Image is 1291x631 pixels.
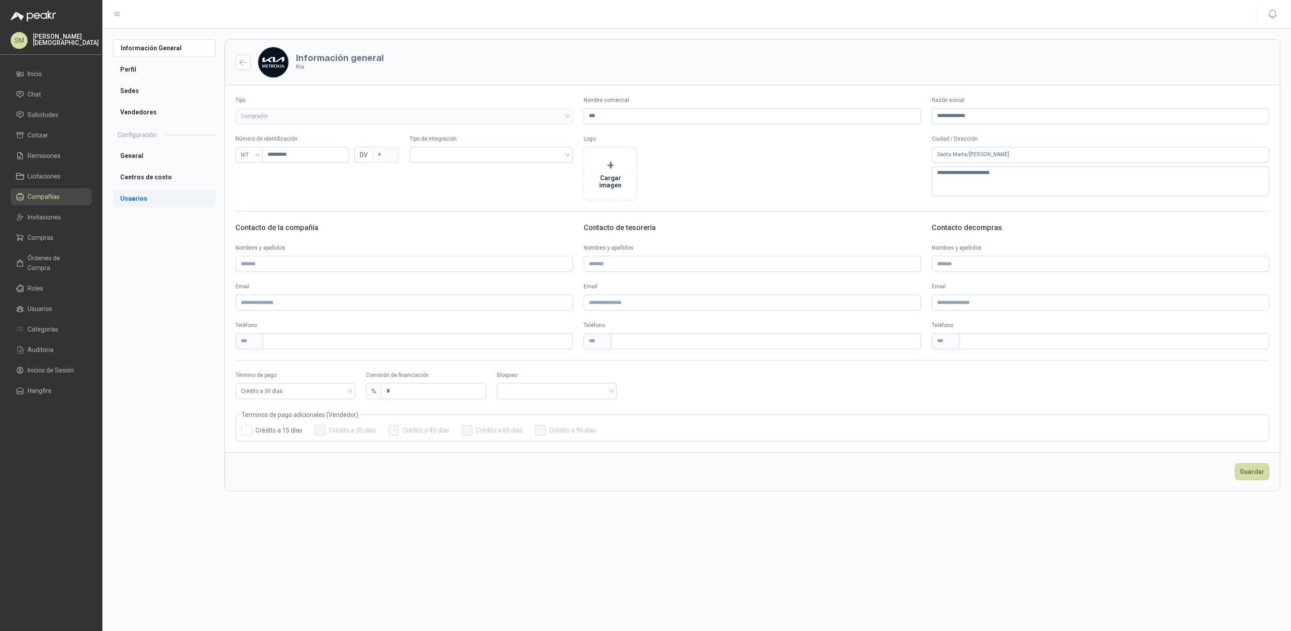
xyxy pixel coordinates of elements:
[584,283,921,291] label: Email
[28,192,60,202] span: Compañías
[932,222,1269,234] h3: Contacto de compras
[366,371,486,380] label: Comisión de financiación
[11,209,92,226] a: Invitaciones
[584,147,637,200] button: +Cargar imagen
[11,106,92,123] a: Solicitudes
[584,222,921,234] h3: Contacto de tesorería
[325,427,379,433] span: Crédito a 30 días
[354,147,373,163] span: DV
[113,61,215,78] a: Perfil
[28,89,41,99] span: Chat
[241,148,258,162] span: NIT
[399,427,453,433] span: Crédito a 45 días
[296,62,384,71] p: Kia
[241,384,350,398] span: Crédito a 30 días
[28,386,52,396] span: Hangfire
[11,168,92,185] a: Licitaciones
[28,365,74,375] span: Inicios de Sesión
[11,280,92,297] a: Roles
[118,130,157,140] h2: Configuración
[28,345,53,355] span: Auditoria
[11,147,92,164] a: Remisiones
[28,151,61,161] span: Remisiones
[235,283,573,291] label: Email
[1235,463,1269,480] button: Guardar
[33,33,99,46] p: [PERSON_NAME] [DEMOGRAPHIC_DATA]
[113,147,215,165] a: General
[11,341,92,358] a: Auditoria
[11,382,92,399] a: Hangfire
[11,65,92,82] a: Inicio
[235,321,573,330] p: Teléfono
[11,11,56,21] img: Logo peakr
[932,244,1269,252] label: Nombres y apellidos
[11,86,92,103] a: Chat
[28,130,48,140] span: Cotizar
[113,82,215,100] a: Sedes
[235,96,573,105] label: Tipo
[28,171,61,181] span: Licitaciones
[546,427,600,433] span: Crédito a 90 días
[241,410,358,420] legend: Terminos de pago adicionales (Vendedor)
[235,371,355,380] label: Término de pago
[296,53,384,62] h3: Información general
[11,300,92,317] a: Usuarios
[584,321,921,330] p: Teléfono
[28,212,61,222] span: Invitaciones
[113,168,215,186] a: Centros de costo
[584,135,921,143] p: Logo
[932,321,1269,330] p: Teléfono
[258,47,288,77] img: Company Logo
[11,362,92,379] a: Inicios de Sesión
[235,135,399,143] p: Número de identificación
[28,69,42,79] span: Inicio
[584,244,921,252] label: Nombres y apellidos
[472,427,526,433] span: Crédito a 60 días
[28,110,58,120] span: Solicitudes
[252,427,306,433] span: Crédito a 15 días
[28,304,52,314] span: Usuarios
[28,253,83,273] span: Órdenes de Compra
[932,283,1269,291] label: Email
[932,135,1269,143] p: Ciudad / Dirección
[235,222,573,234] h3: Contacto de la compañía
[235,244,573,252] label: Nombres y apellidos
[366,383,381,399] div: %
[11,321,92,338] a: Categorías
[28,283,43,293] span: Roles
[28,233,53,243] span: Compras
[11,32,28,49] div: SM
[932,96,1269,105] label: Razón social
[28,324,58,334] span: Categorías
[241,109,568,123] span: Comprador
[113,103,215,121] a: Vendedores
[113,39,215,57] a: Información General
[410,135,573,143] p: Tipo de Integración
[11,229,92,246] a: Compras
[11,127,92,144] a: Cotizar
[113,190,215,207] a: Usuarios
[497,371,617,380] label: Bloqueo
[584,96,921,105] label: Nombre comercial
[11,250,92,276] a: Órdenes de Compra
[11,188,92,205] a: Compañías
